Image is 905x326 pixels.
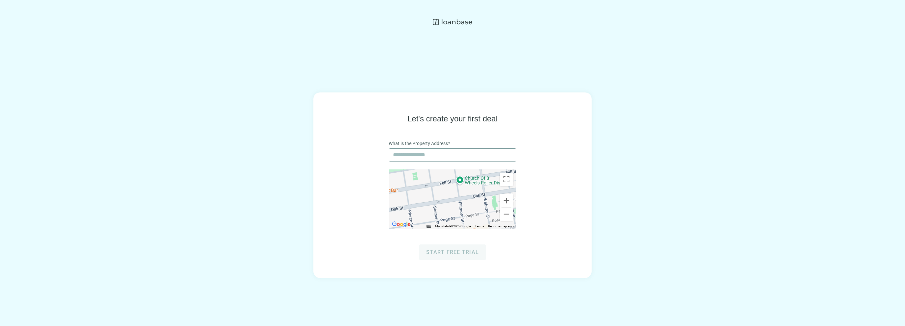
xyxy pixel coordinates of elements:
button: Zoom out [500,208,513,221]
a: Terms (opens in new tab) [475,224,484,228]
button: Start free trial [419,244,486,260]
h1: Let's create your first deal [407,113,498,124]
a: Report a map error [488,224,514,228]
button: Toggle fullscreen view [500,173,513,186]
a: Open this area in Google Maps (opens a new window) [390,220,412,229]
button: Keyboard shortcuts [427,224,431,229]
img: Google [390,220,412,229]
span: What is the Property Address? [389,140,450,147]
span: Map data ©2025 Google [435,224,471,228]
button: Zoom in [500,194,513,207]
